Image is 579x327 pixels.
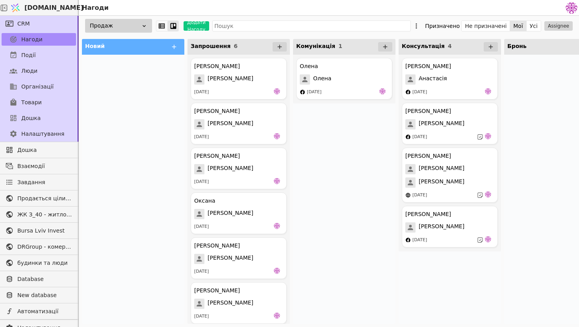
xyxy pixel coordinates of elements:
div: Продаж [85,19,152,33]
a: New database [2,289,76,301]
img: facebook.svg [405,89,411,95]
div: [PERSON_NAME] [194,242,240,250]
div: [DATE] [194,179,209,185]
img: de [274,178,280,184]
div: [PERSON_NAME] [194,62,240,70]
div: [DATE] [412,134,427,140]
img: online-store.svg [405,192,411,198]
span: [DOMAIN_NAME] [24,3,84,13]
span: Дошка [17,146,72,154]
input: Пошук [212,20,411,31]
div: [PERSON_NAME][PERSON_NAME][PERSON_NAME][DATE]de [402,148,498,203]
span: Взаємодії [17,162,72,170]
span: Консультація [402,43,445,49]
span: Нагоди [21,35,43,44]
div: [DATE] [194,224,209,230]
div: [PERSON_NAME] [194,107,240,115]
div: [PERSON_NAME] [405,152,451,160]
span: 6 [234,43,238,49]
button: Assignee [544,21,573,31]
span: [PERSON_NAME] [208,209,253,219]
a: [DOMAIN_NAME] [8,0,79,15]
span: [PERSON_NAME] [419,164,464,174]
span: будинки та люди [17,259,72,267]
a: Дошка [2,144,76,156]
div: [DATE] [194,313,209,320]
span: Організації [21,83,54,91]
span: [PERSON_NAME] [208,74,253,85]
span: Події [21,51,36,59]
button: Мої [510,20,527,31]
img: de [485,133,491,139]
img: facebook.svg [405,237,411,243]
img: de [485,88,491,94]
div: Оксана[PERSON_NAME][DATE]de [191,192,287,234]
button: Усі [527,20,541,31]
span: [PERSON_NAME] [419,177,464,188]
button: Не призначені [462,20,510,31]
div: [DATE] [194,89,209,96]
a: ЖК З_40 - житлова та комерційна нерухомість класу Преміум [2,208,76,221]
a: Організації [2,80,76,93]
span: DRGroup - комерційна нерухоомість [17,243,72,251]
div: [DATE] [307,89,321,96]
a: Дошка [2,112,76,124]
div: [PERSON_NAME]Анастасія[DATE]de [402,58,498,100]
a: Завдання [2,176,76,188]
div: [PERSON_NAME][PERSON_NAME][DATE]de [191,103,287,144]
span: Бронь [507,43,527,49]
a: DRGroup - комерційна нерухоомість [2,240,76,253]
img: facebook.svg [300,89,305,95]
img: de [274,268,280,274]
a: Автоматизації [2,305,76,318]
a: Продається цілий будинок [PERSON_NAME] нерухомість [2,192,76,205]
div: [PERSON_NAME] [405,62,451,70]
img: de [274,312,280,319]
a: Події [2,49,76,61]
span: 1 [338,43,342,49]
span: CRM [17,20,30,28]
span: [PERSON_NAME] [208,254,253,264]
span: Автоматизації [17,307,72,316]
img: de [379,88,386,94]
span: Bursa Lviv Invest [17,227,72,235]
span: Комунікація [296,43,335,49]
a: Нагоди [2,33,76,46]
span: [PERSON_NAME] [208,119,253,129]
img: de [274,88,280,94]
div: [PERSON_NAME][PERSON_NAME][DATE]de [191,282,287,324]
div: Оксана [194,197,215,205]
div: [DATE] [412,192,427,199]
a: Налаштування [2,127,76,140]
span: Продається цілий будинок [PERSON_NAME] нерухомість [17,194,72,203]
div: [PERSON_NAME] [405,210,451,218]
a: Товари [2,96,76,109]
div: [PERSON_NAME] [194,286,240,295]
div: [PERSON_NAME][PERSON_NAME][DATE]de [191,148,287,189]
span: Новий [85,43,105,49]
a: Люди [2,65,76,77]
img: de [274,133,280,139]
div: [DATE] [194,134,209,140]
div: ОленаОлена[DATE]de [296,58,392,100]
a: Database [2,273,76,285]
span: Завдання [17,178,45,187]
img: de [485,191,491,198]
span: [PERSON_NAME] [208,299,253,309]
img: de [274,223,280,229]
div: [PERSON_NAME][PERSON_NAME][DATE]de [402,206,498,248]
img: Logo [9,0,21,15]
span: Налаштування [21,130,64,138]
div: Призначено [425,20,460,31]
span: Товари [21,98,42,107]
div: [DATE] [412,237,427,244]
img: 137b5da8a4f5046b86490006a8dec47a [566,2,577,14]
span: Database [17,275,72,283]
a: Взаємодії [2,160,76,172]
h2: Нагоди [79,3,109,13]
span: [PERSON_NAME] [419,222,464,233]
div: [PERSON_NAME][PERSON_NAME][DATE]de [402,103,498,144]
span: Запрошення [191,43,230,49]
div: [PERSON_NAME] [405,107,451,115]
a: CRM [2,17,76,30]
